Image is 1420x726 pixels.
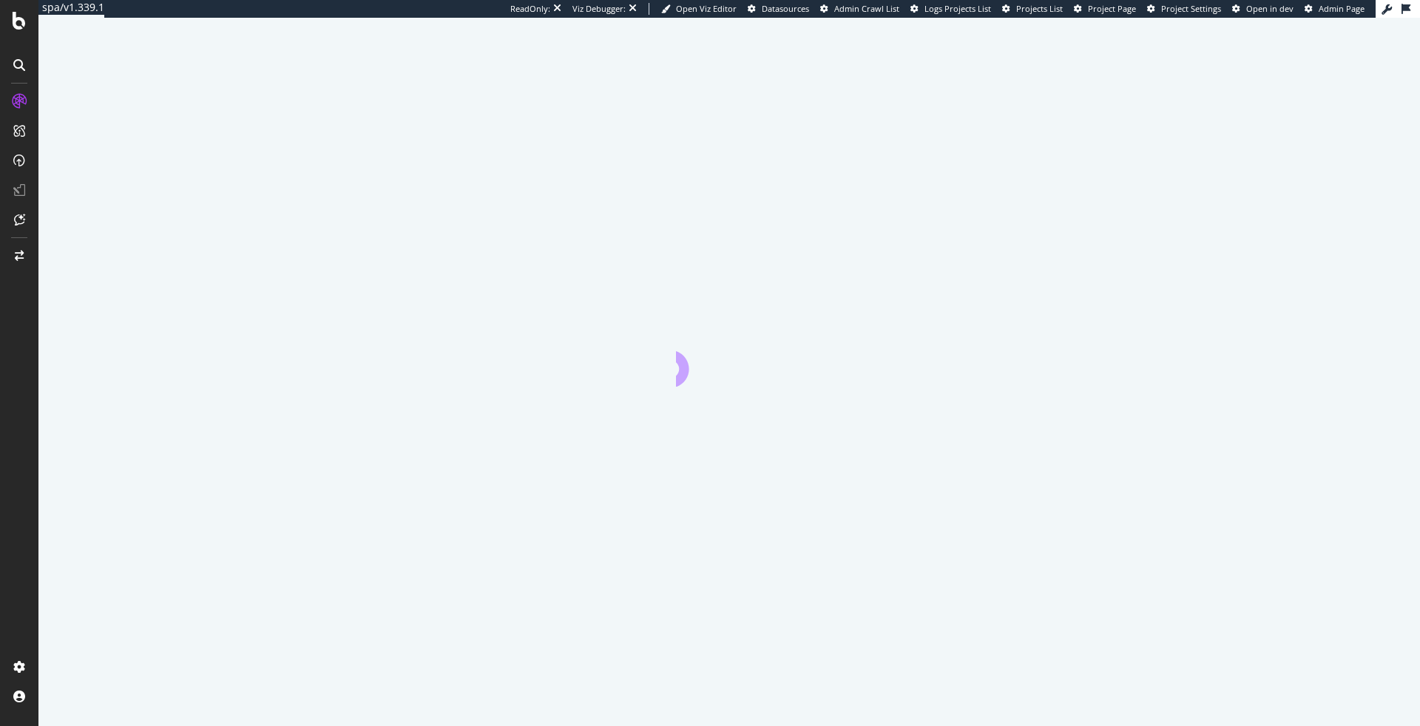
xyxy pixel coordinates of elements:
[924,3,991,14] span: Logs Projects List
[510,3,550,15] div: ReadOnly:
[1002,3,1063,15] a: Projects List
[676,333,782,387] div: animation
[1319,3,1365,14] span: Admin Page
[834,3,899,14] span: Admin Crawl List
[748,3,809,15] a: Datasources
[1088,3,1136,14] span: Project Page
[661,3,737,15] a: Open Viz Editor
[1305,3,1365,15] a: Admin Page
[910,3,991,15] a: Logs Projects List
[1232,3,1294,15] a: Open in dev
[820,3,899,15] a: Admin Crawl List
[1161,3,1221,14] span: Project Settings
[1074,3,1136,15] a: Project Page
[762,3,809,14] span: Datasources
[1246,3,1294,14] span: Open in dev
[676,3,737,14] span: Open Viz Editor
[1147,3,1221,15] a: Project Settings
[572,3,626,15] div: Viz Debugger:
[1016,3,1063,14] span: Projects List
